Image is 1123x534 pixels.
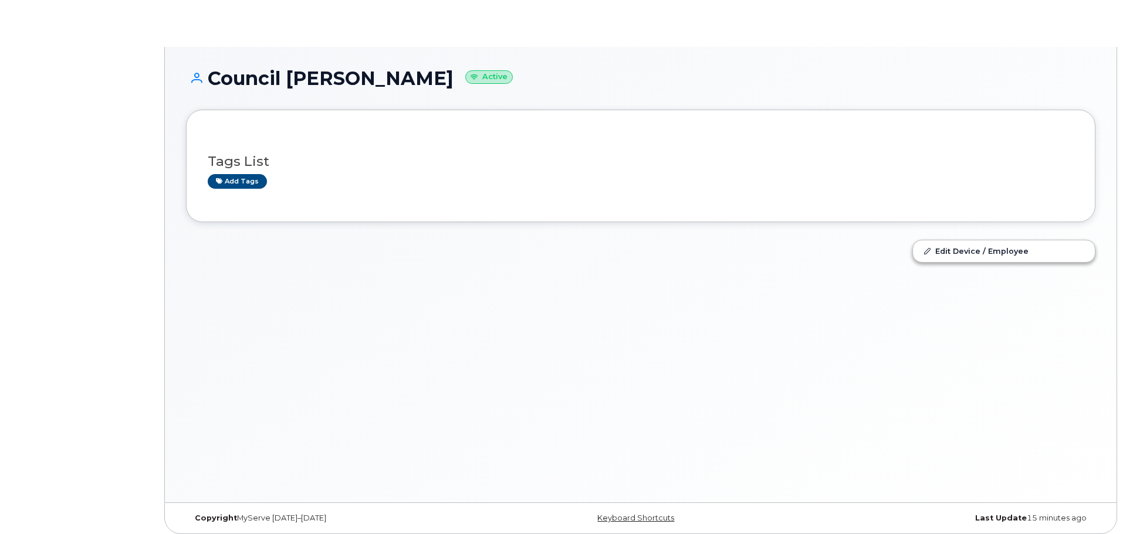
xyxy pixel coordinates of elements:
a: Keyboard Shortcuts [597,513,674,522]
div: MyServe [DATE]–[DATE] [186,513,489,523]
div: 15 minutes ago [792,513,1095,523]
a: Add tags [208,174,267,189]
strong: Copyright [195,513,237,522]
strong: Last Update [975,513,1027,522]
a: Edit Device / Employee [913,240,1095,261]
h3: Tags List [208,154,1074,169]
small: Active [465,70,513,84]
h1: Council [PERSON_NAME] [186,68,1095,89]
